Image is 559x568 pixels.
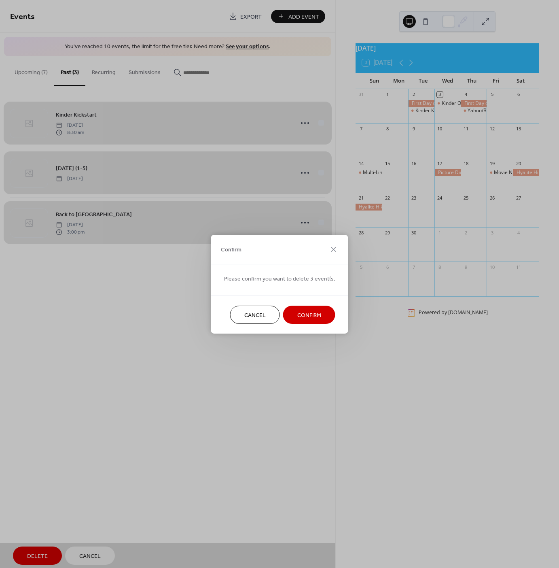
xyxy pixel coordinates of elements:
[244,311,266,319] span: Cancel
[230,306,280,324] button: Cancel
[297,311,321,319] span: Confirm
[221,246,241,254] span: Confirm
[283,306,335,324] button: Confirm
[224,274,335,283] span: Please confirm you want to delete 3 event(s.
